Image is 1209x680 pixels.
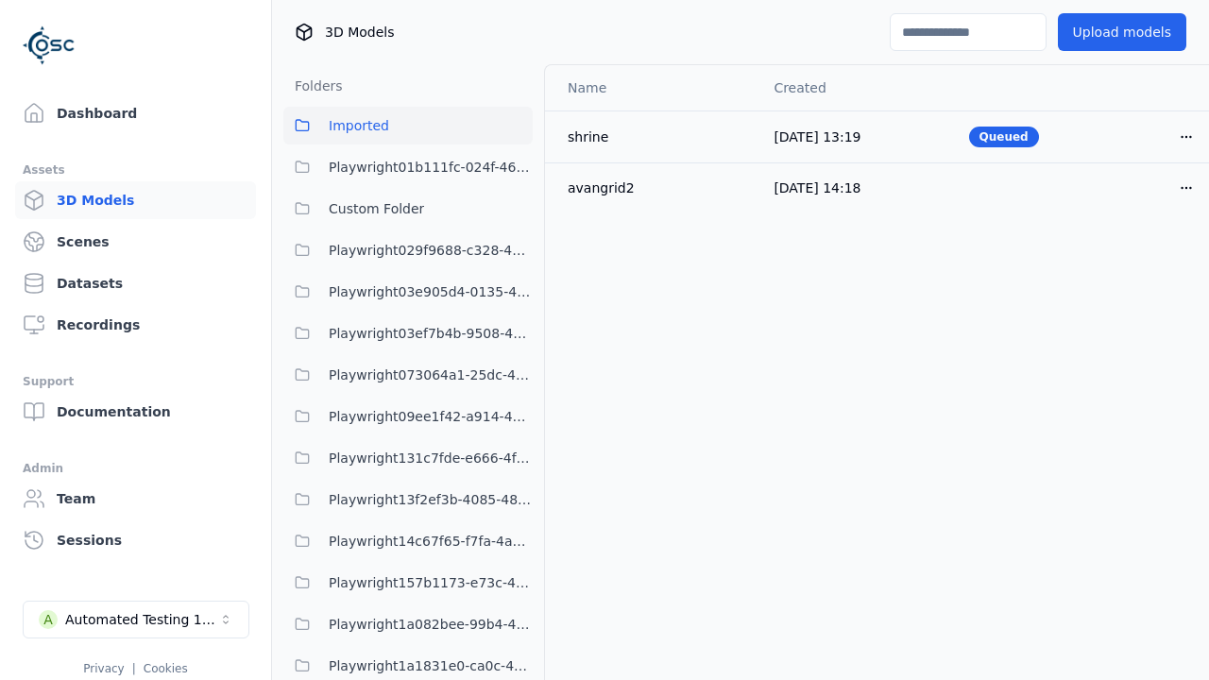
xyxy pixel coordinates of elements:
[15,264,256,302] a: Datasets
[283,522,533,560] button: Playwright14c67f65-f7fa-4a69-9dce-fa9a259dcaa1
[329,405,533,428] span: Playwright09ee1f42-a914-43b3-abf1-e7ca57cf5f96
[325,23,394,42] span: 3D Models
[283,356,533,394] button: Playwright073064a1-25dc-42be-bd5d-9b023c0ea8dd
[283,76,343,95] h3: Folders
[329,322,533,345] span: Playwright03ef7b4b-9508-47f0-8afd-5e0ec78663fc
[15,306,256,344] a: Recordings
[329,114,389,137] span: Imported
[283,231,533,269] button: Playwright029f9688-c328-482d-9c42-3b0c529f8514
[15,94,256,132] a: Dashboard
[329,364,533,386] span: Playwright073064a1-25dc-42be-bd5d-9b023c0ea8dd
[15,181,256,219] a: 3D Models
[329,571,533,594] span: Playwright157b1173-e73c-4808-a1ac-12e2e4cec217
[15,223,256,261] a: Scenes
[283,148,533,186] button: Playwright01b111fc-024f-466d-9bae-c06bfb571c6d
[329,280,533,303] span: Playwright03e905d4-0135-4922-94e2-0c56aa41bf04
[23,370,248,393] div: Support
[283,190,533,228] button: Custom Folder
[774,180,860,195] span: [DATE] 14:18
[283,564,533,602] button: Playwright157b1173-e73c-4808-a1ac-12e2e4cec217
[329,654,533,677] span: Playwright1a1831e0-ca0c-4e14-bc08-f87064ef1ded
[329,197,424,220] span: Custom Folder
[1058,13,1186,51] button: Upload models
[23,457,248,480] div: Admin
[568,178,743,197] div: avangrid2
[65,610,218,629] div: Automated Testing 1 - Playwright
[969,127,1039,147] div: Queued
[283,398,533,435] button: Playwright09ee1f42-a914-43b3-abf1-e7ca57cf5f96
[329,488,533,511] span: Playwright13f2ef3b-4085-48b8-a429-2a4839ebbf05
[132,662,136,675] span: |
[23,601,249,638] button: Select a workspace
[283,107,533,144] button: Imported
[329,156,533,178] span: Playwright01b111fc-024f-466d-9bae-c06bfb571c6d
[15,521,256,559] a: Sessions
[283,481,533,518] button: Playwright13f2ef3b-4085-48b8-a429-2a4839ebbf05
[329,447,533,469] span: Playwright131c7fde-e666-4f3e-be7e-075966dc97bc
[83,662,124,675] a: Privacy
[283,314,533,352] button: Playwright03ef7b4b-9508-47f0-8afd-5e0ec78663fc
[23,19,76,72] img: Logo
[329,530,533,552] span: Playwright14c67f65-f7fa-4a69-9dce-fa9a259dcaa1
[15,480,256,518] a: Team
[144,662,188,675] a: Cookies
[545,65,758,110] th: Name
[758,65,953,110] th: Created
[283,273,533,311] button: Playwright03e905d4-0135-4922-94e2-0c56aa41bf04
[283,605,533,643] button: Playwright1a082bee-99b4-4375-8133-1395ef4c0af5
[39,610,58,629] div: A
[774,129,860,144] span: [DATE] 13:19
[329,613,533,636] span: Playwright1a082bee-99b4-4375-8133-1395ef4c0af5
[329,239,533,262] span: Playwright029f9688-c328-482d-9c42-3b0c529f8514
[15,393,256,431] a: Documentation
[23,159,248,181] div: Assets
[283,439,533,477] button: Playwright131c7fde-e666-4f3e-be7e-075966dc97bc
[568,127,743,146] div: shrine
